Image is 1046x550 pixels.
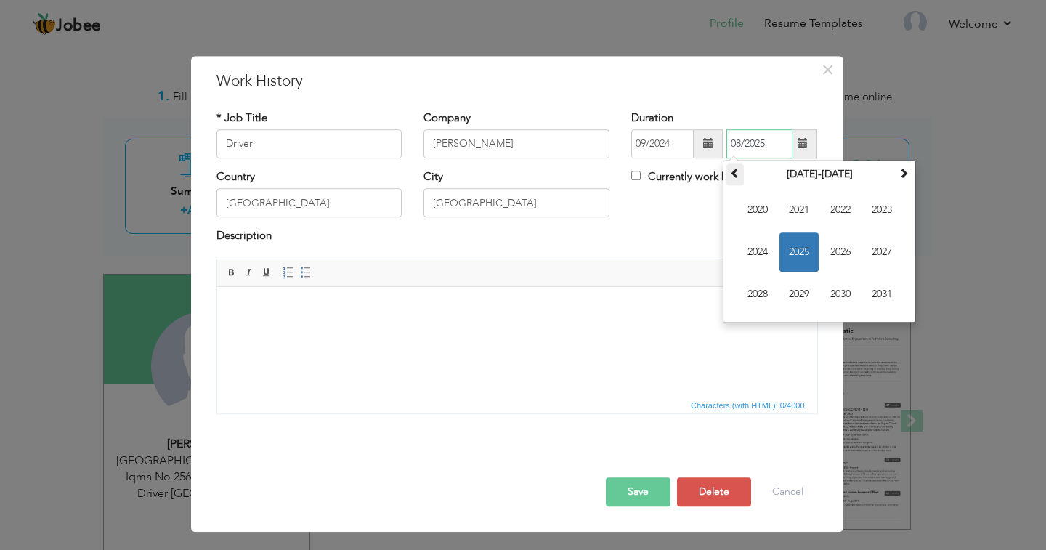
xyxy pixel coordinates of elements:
span: 2028 [738,275,777,314]
a: Italic [241,264,257,280]
label: Description [216,229,272,244]
span: Previous Decade [730,168,740,178]
span: 2031 [862,275,901,314]
a: Underline [259,264,275,280]
span: 2021 [779,190,819,230]
span: Next Decade [899,168,909,178]
span: 2027 [862,232,901,272]
span: 2025 [779,232,819,272]
span: × [822,57,834,83]
button: Cancel [758,477,818,506]
div: Statistics [688,399,809,412]
span: Characters (with HTML): 0/4000 [688,399,808,412]
span: 2023 [862,190,901,230]
button: Close [816,58,840,81]
span: 2026 [821,232,860,272]
label: Currently work here [631,169,742,185]
label: Duration [631,110,673,126]
input: Currently work here [631,171,641,180]
label: Company [423,110,471,126]
a: Insert/Remove Numbered List [280,264,296,280]
span: 2030 [821,275,860,314]
th: Select Decade [744,163,895,185]
a: Bold [224,264,240,280]
iframe: Rich Text Editor, workEditor [217,287,817,396]
label: * Job Title [216,110,267,126]
button: Delete [677,477,751,506]
input: Present [726,129,792,158]
label: City [423,169,443,185]
span: 2020 [738,190,777,230]
span: 2024 [738,232,777,272]
span: 2029 [779,275,819,314]
label: Country [216,169,255,185]
input: From [631,129,694,158]
button: Save [606,477,670,506]
span: 2022 [821,190,860,230]
a: Insert/Remove Bulleted List [298,264,314,280]
h3: Work History [216,70,818,92]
